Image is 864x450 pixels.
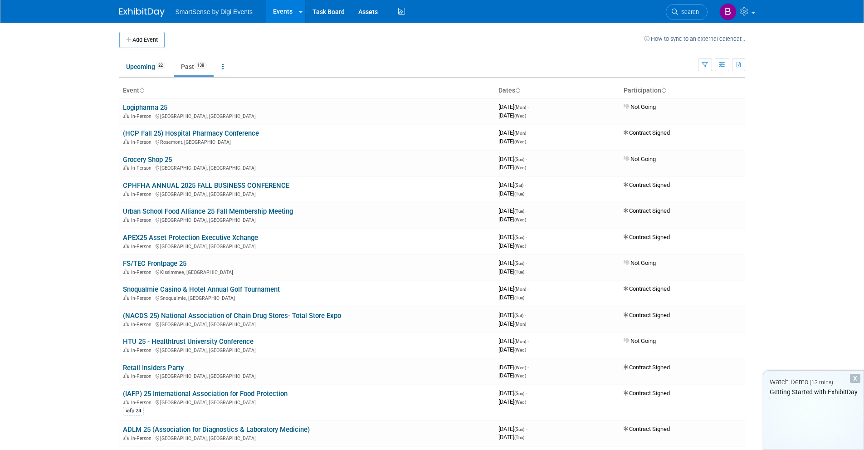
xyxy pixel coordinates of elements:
[514,365,526,370] span: (Wed)
[123,372,491,379] div: [GEOGRAPHIC_DATA], [GEOGRAPHIC_DATA]
[119,32,165,48] button: Add Event
[123,103,167,112] a: Logipharma 25
[123,426,310,434] a: ADLM 25 (Association for Diagnostics & Laboratory Medicine)
[123,337,254,346] a: HTU 25 - Healthtrust University Conference
[514,400,526,405] span: (Wed)
[174,58,214,75] a: Past138
[131,373,154,379] span: In-Person
[526,259,527,266] span: -
[514,269,524,274] span: (Tue)
[123,269,129,274] img: In-Person Event
[123,181,289,190] a: CPHFHA ANNUAL 2025 FALL BUSINESS CONFERENCE
[498,426,527,432] span: [DATE]
[123,217,129,222] img: In-Person Event
[527,103,529,110] span: -
[498,320,526,327] span: [DATE]
[123,398,491,406] div: [GEOGRAPHIC_DATA], [GEOGRAPHIC_DATA]
[514,435,524,440] span: (Thu)
[123,234,258,242] a: APEX25 Asset Protection Executive Xchange
[131,269,154,275] span: In-Person
[498,216,526,223] span: [DATE]
[527,337,529,344] span: -
[526,390,527,396] span: -
[123,165,129,170] img: In-Person Event
[498,181,526,188] span: [DATE]
[514,139,526,144] span: (Wed)
[131,322,154,328] span: In-Person
[123,242,491,249] div: [GEOGRAPHIC_DATA], [GEOGRAPHIC_DATA]
[498,312,526,318] span: [DATE]
[119,8,165,17] img: ExhibitDay
[131,113,154,119] span: In-Person
[526,156,527,162] span: -
[514,157,524,162] span: (Sun)
[131,435,154,441] span: In-Person
[131,400,154,406] span: In-Person
[763,387,864,396] div: Getting Started with ExhibitDay
[119,83,495,98] th: Event
[514,391,524,396] span: (Sun)
[526,207,527,214] span: -
[514,347,526,352] span: (Wed)
[123,347,129,352] img: In-Person Event
[624,259,656,266] span: Not Going
[514,339,526,344] span: (Mon)
[624,426,670,432] span: Contract Signed
[514,261,524,266] span: (Sun)
[498,364,529,371] span: [DATE]
[195,62,207,69] span: 138
[131,295,154,301] span: In-Person
[131,139,154,145] span: In-Person
[123,322,129,326] img: In-Person Event
[624,181,670,188] span: Contract Signed
[514,209,524,214] span: (Tue)
[498,207,527,214] span: [DATE]
[514,165,526,170] span: (Wed)
[661,87,666,94] a: Sort by Participation Type
[526,426,527,432] span: -
[123,346,491,353] div: [GEOGRAPHIC_DATA], [GEOGRAPHIC_DATA]
[498,103,529,110] span: [DATE]
[123,435,129,440] img: In-Person Event
[131,217,154,223] span: In-Person
[498,390,527,396] span: [DATE]
[498,242,526,249] span: [DATE]
[123,295,129,300] img: In-Person Event
[719,3,737,20] img: Brooke Howes
[123,244,129,248] img: In-Person Event
[624,156,656,162] span: Not Going
[514,113,526,118] span: (Wed)
[620,83,745,98] th: Participation
[763,377,864,387] div: Watch Demo
[123,285,280,293] a: Snoqualmie Casino & Hotel Annual Golf Tournament
[123,139,129,144] img: In-Person Event
[498,285,529,292] span: [DATE]
[624,103,656,110] span: Not Going
[176,8,253,15] span: SmartSense by Digi Events
[498,156,527,162] span: [DATE]
[514,235,524,240] span: (Sun)
[810,379,833,386] span: (13 mins)
[514,427,524,432] span: (Sun)
[123,312,341,320] a: (NACDS 25) National Association of Chain Drug Stores- Total Store Expo
[624,312,670,318] span: Contract Signed
[131,347,154,353] span: In-Person
[514,295,524,300] span: (Tue)
[156,62,166,69] span: 22
[123,190,491,197] div: [GEOGRAPHIC_DATA], [GEOGRAPHIC_DATA]
[123,364,184,372] a: Retail Insiders Party
[498,434,524,440] span: [DATE]
[666,4,708,20] a: Search
[139,87,144,94] a: Sort by Event Name
[514,131,526,136] span: (Mon)
[123,390,288,398] a: (IAFP) 25 International Association for Food Protection
[123,191,129,196] img: In-Person Event
[123,294,491,301] div: Snoqualmie, [GEOGRAPHIC_DATA]
[678,9,699,15] span: Search
[498,138,526,145] span: [DATE]
[514,217,526,222] span: (Wed)
[123,400,129,404] img: In-Person Event
[123,373,129,378] img: In-Person Event
[624,234,670,240] span: Contract Signed
[119,58,172,75] a: Upcoming22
